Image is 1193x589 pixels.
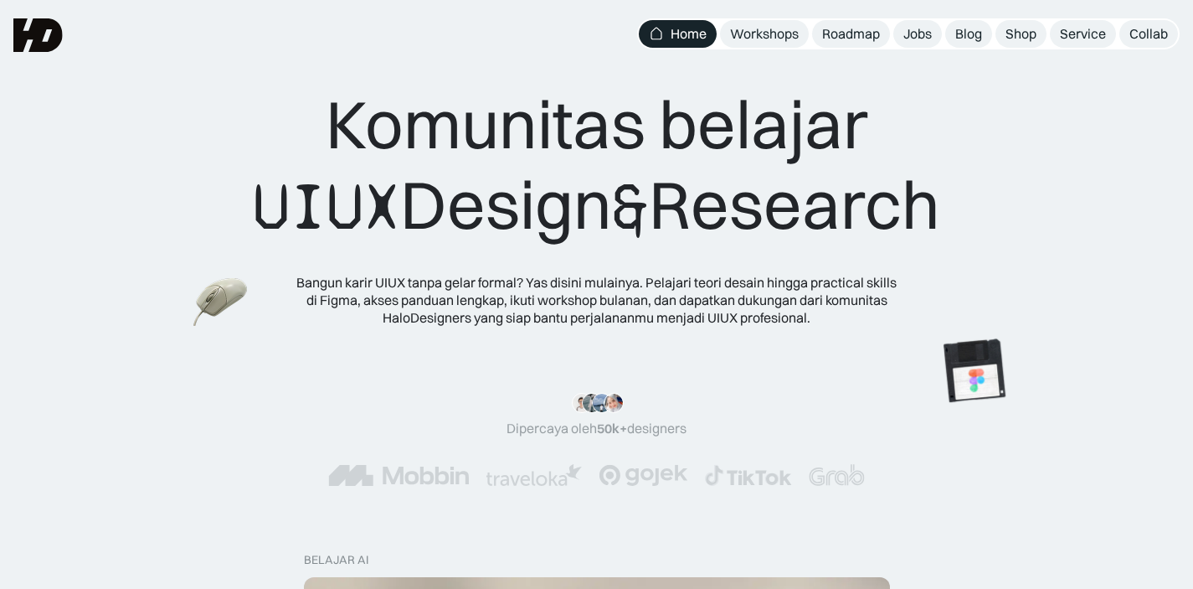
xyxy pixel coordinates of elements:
[507,420,686,437] div: Dipercaya oleh designers
[1119,20,1178,48] a: Collab
[597,420,627,437] span: 50k+
[671,25,707,43] div: Home
[253,84,940,247] div: Komunitas belajar Design Research
[903,25,932,43] div: Jobs
[1060,25,1106,43] div: Service
[639,20,717,48] a: Home
[1005,25,1036,43] div: Shop
[893,20,942,48] a: Jobs
[1050,20,1116,48] a: Service
[812,20,890,48] a: Roadmap
[945,20,992,48] a: Blog
[720,20,809,48] a: Workshops
[296,274,898,326] div: Bangun karir UIUX tanpa gelar formal? Yas disini mulainya. Pelajari teori desain hingga practical...
[612,167,649,247] span: &
[995,20,1046,48] a: Shop
[822,25,880,43] div: Roadmap
[955,25,982,43] div: Blog
[1129,25,1168,43] div: Collab
[253,167,400,247] span: UIUX
[730,25,799,43] div: Workshops
[304,553,368,567] div: belajar ai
